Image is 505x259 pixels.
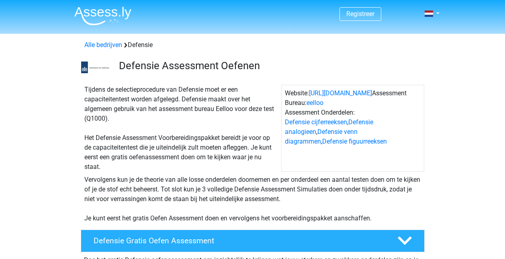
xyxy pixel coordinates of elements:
[94,236,384,245] h4: Defensie Gratis Oefen Assessment
[307,99,323,107] a: eelloo
[81,85,281,172] div: Tijdens de selectieprocedure van Defensie moet er een capaciteitentest worden afgelegd. Defensie ...
[309,89,372,97] a: [URL][DOMAIN_NAME]
[281,85,424,172] div: Website: Assessment Bureau: Assessment Onderdelen: , , ,
[322,138,387,145] a: Defensie figuurreeksen
[74,6,131,25] img: Assessly
[285,118,373,136] a: Defensie analogieen
[285,128,358,145] a: Defensie venn diagrammen
[81,40,424,50] div: Defensie
[346,10,374,18] a: Registreer
[119,60,418,72] h3: Defensie Assessment Oefenen
[84,41,122,49] a: Alle bedrijven
[285,118,347,126] a: Defensie cijferreeksen
[78,230,428,252] a: Defensie Gratis Oefen Assessment
[81,175,424,223] div: Vervolgens kun je de theorie van alle losse onderdelen doornemen en per onderdeel een aantal test...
